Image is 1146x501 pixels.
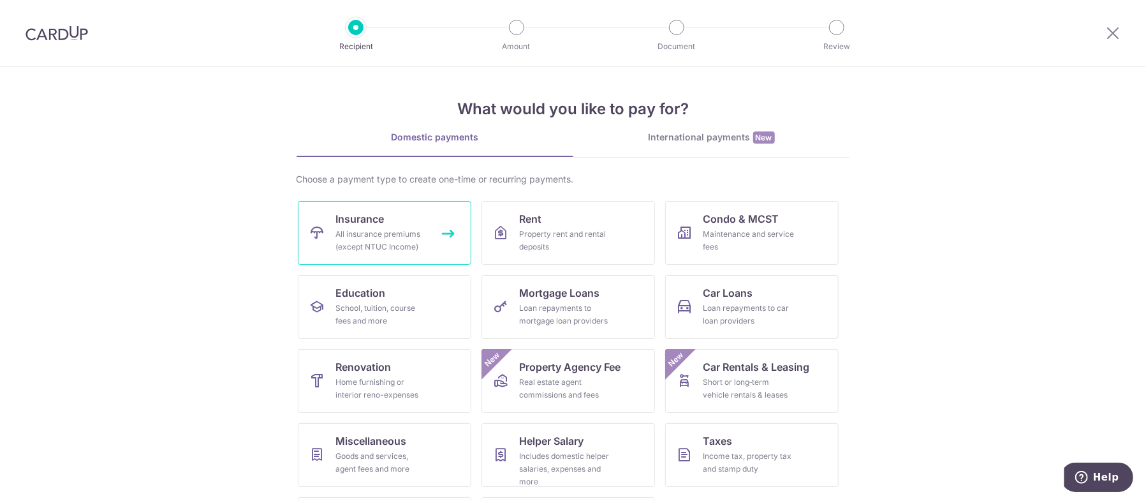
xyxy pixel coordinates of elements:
[573,131,850,144] div: International payments
[469,40,564,53] p: Amount
[703,302,795,327] div: Loan repayments to car loan providers
[297,173,850,186] div: Choose a payment type to create one-time or recurring payments.
[753,131,775,144] span: New
[703,359,810,375] span: Car Rentals & Leasing
[298,349,471,413] a: RenovationHome furnishing or interior reno-expenses
[336,376,428,401] div: Home furnishing or interior reno-expenses
[336,359,392,375] span: Renovation
[520,228,612,253] div: Property rent and rental deposits
[703,211,779,227] span: Condo & MCST
[26,26,88,41] img: CardUp
[703,376,795,401] div: Short or long‑term vehicle rentals & leases
[481,423,655,487] a: Helper SalaryIncludes domestic helper salaries, expenses and more
[629,40,724,53] p: Document
[336,228,428,253] div: All insurance premiums (except NTUC Income)
[520,359,621,375] span: Property Agency Fee
[703,450,795,475] div: Income tax, property tax and stamp duty
[520,302,612,327] div: Loan repayments to mortgage loan providers
[297,98,850,121] h4: What would you like to pay for?
[481,275,655,339] a: Mortgage LoansLoan repayments to mortgage loan providers
[703,285,753,301] span: Car Loans
[336,302,428,327] div: School, tuition, course fees and more
[703,433,733,449] span: Taxes
[520,450,612,488] div: Includes domestic helper salaries, expenses and more
[298,423,471,487] a: MiscellaneousGoods and services, agent fees and more
[665,349,839,413] a: Car Rentals & LeasingShort or long‑term vehicle rentals & leasesNew
[336,285,386,301] span: Education
[790,40,884,53] p: Review
[1064,463,1133,495] iframe: Opens a widget where you can find more information
[703,228,795,253] div: Maintenance and service fees
[297,131,573,144] div: Domestic payments
[481,349,655,413] a: Property Agency FeeReal estate agent commissions and feesNew
[298,201,471,265] a: InsuranceAll insurance premiums (except NTUC Income)
[336,211,385,227] span: Insurance
[29,9,55,20] span: Help
[520,433,584,449] span: Helper Salary
[665,275,839,339] a: Car LoansLoan repayments to car loan providers
[298,275,471,339] a: EducationSchool, tuition, course fees and more
[481,349,503,370] span: New
[336,433,407,449] span: Miscellaneous
[665,201,839,265] a: Condo & MCSTMaintenance and service fees
[665,349,686,370] span: New
[520,211,542,227] span: Rent
[336,450,428,475] div: Goods and services, agent fees and more
[665,423,839,487] a: TaxesIncome tax, property tax and stamp duty
[481,201,655,265] a: RentProperty rent and rental deposits
[520,376,612,401] div: Real estate agent commissions and fees
[520,285,600,301] span: Mortgage Loans
[309,40,403,53] p: Recipient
